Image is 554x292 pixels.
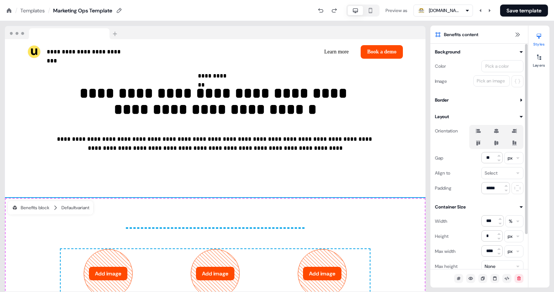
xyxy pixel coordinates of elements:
button: Layout [435,113,523,120]
div: Benefits block [12,204,49,211]
div: Marketing Ops Template [53,7,112,14]
div: px [508,248,513,255]
button: Save template [500,5,548,17]
span: Benefits content [444,31,478,38]
button: Background [435,48,523,56]
div: / [48,6,50,15]
div: Background [435,48,460,56]
div: Orientation [435,125,458,137]
button: [DOMAIN_NAME] [413,5,473,17]
div: Select [485,169,497,177]
div: [DOMAIN_NAME] [429,7,459,14]
div: Gap [435,152,443,164]
div: Image [435,75,447,87]
div: Default variant [61,204,89,211]
button: Border [435,96,523,104]
div: % [509,217,513,225]
div: Padding [435,182,451,194]
div: Layout [435,113,449,120]
button: Pick a color [481,60,523,72]
div: Pick a color [484,62,510,70]
button: Book a demo [361,45,403,59]
div: Max width [435,245,456,257]
button: Add image [89,267,127,280]
div: Align to [435,167,450,179]
div: Height [435,230,448,242]
button: Learn more [318,45,355,59]
div: Border [435,96,448,104]
div: Preview as [386,7,407,14]
div: / [15,6,17,15]
div: Pick an image [475,77,507,85]
div: Container Size [435,203,466,211]
div: None [485,263,496,270]
img: Browser topbar [5,26,121,40]
div: Width [435,215,447,227]
div: Color [435,60,446,72]
div: Learn moreBook a demo [218,45,403,59]
div: px [508,233,513,240]
div: Max height [435,260,458,272]
div: px [508,154,513,162]
button: Add image [196,267,234,280]
a: Templates [20,7,45,14]
button: Container Size [435,203,523,211]
button: Layers [528,51,549,68]
button: Styles [528,30,549,47]
button: Pick an image [473,75,510,87]
button: Add image [303,267,341,280]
